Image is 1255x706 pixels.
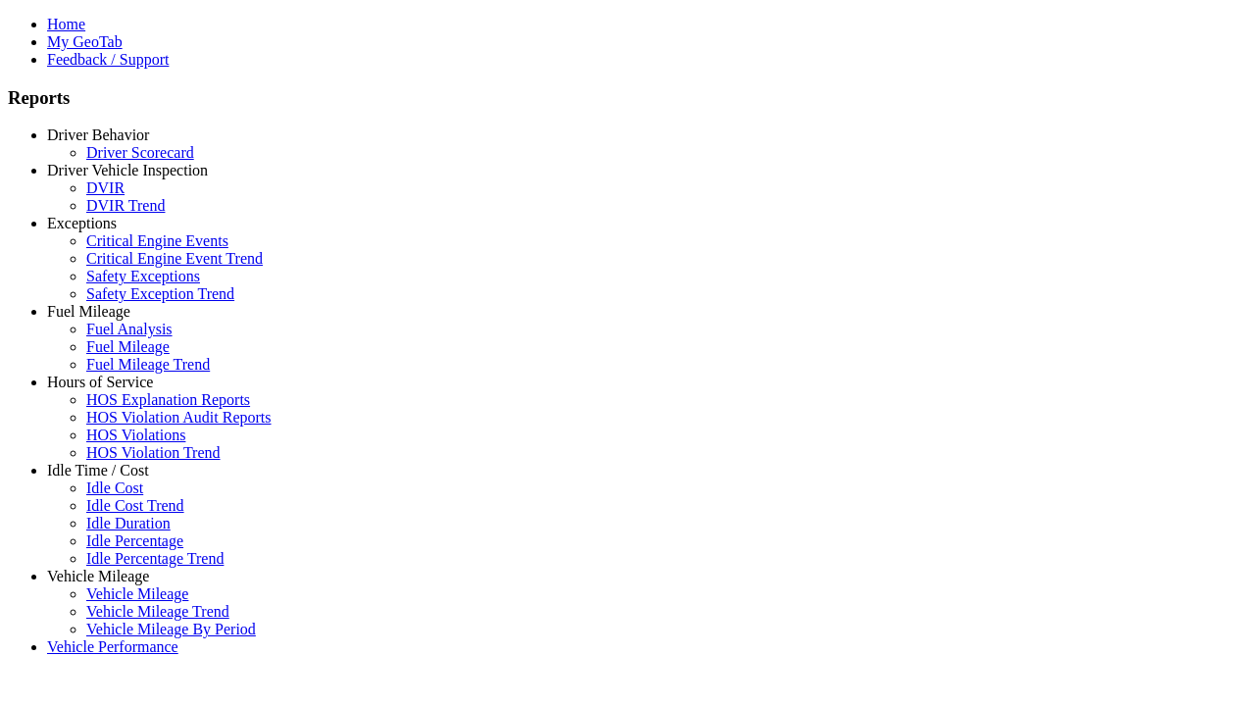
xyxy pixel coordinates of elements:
a: Fuel Analysis [86,321,173,337]
a: HOS Violations [86,427,185,443]
a: Safety Exceptions [86,268,200,284]
a: HOS Explanation Reports [86,391,250,408]
a: Driver Scorecard [86,144,194,161]
a: Fuel Mileage Trend [86,356,210,373]
a: Driver Vehicle Inspection [47,162,208,178]
a: Idle Cost Trend [86,497,184,514]
a: Vehicle Mileage [86,585,188,602]
a: Home [47,16,85,32]
a: Fuel Mileage [86,338,170,355]
a: Idle Percentage [86,532,183,549]
a: Hours of Service [47,374,153,390]
a: HOS Violation Audit Reports [86,409,272,426]
a: Critical Engine Events [86,232,228,249]
a: Feedback / Support [47,51,169,68]
a: Safety Exception Trend [86,285,234,302]
a: Critical Engine Event Trend [86,250,263,267]
a: Vehicle Mileage Trend [86,603,229,620]
h3: Reports [8,87,1247,109]
a: My GeoTab [47,33,123,50]
a: DVIR [86,179,125,196]
a: HOS Violation Trend [86,444,221,461]
a: Vehicle Mileage [47,568,149,584]
a: Vehicle Mileage By Period [86,621,256,637]
a: Idle Cost [86,479,143,496]
a: Exceptions [47,215,117,231]
a: Idle Time / Cost [47,462,149,479]
a: Vehicle Performance [47,638,178,655]
a: Idle Percentage Trend [86,550,224,567]
a: DVIR Trend [86,197,165,214]
a: Fuel Mileage [47,303,130,320]
a: Driver Behavior [47,126,149,143]
a: Idle Duration [86,515,171,531]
